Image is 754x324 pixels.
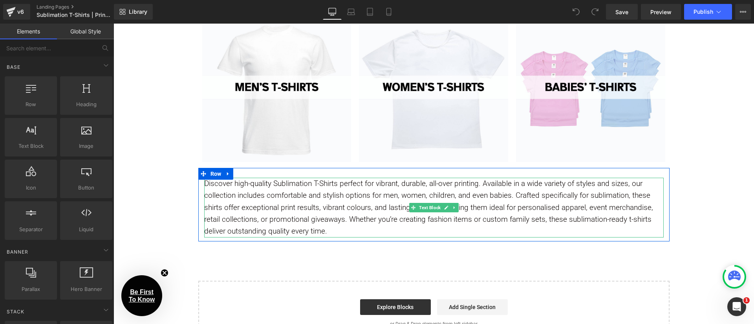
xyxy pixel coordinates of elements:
[650,8,672,16] span: Preview
[57,24,114,39] a: Global Style
[7,142,55,150] span: Text Block
[247,276,317,291] a: Explore Blocks
[615,8,628,16] span: Save
[727,297,746,316] iframe: Intercom live chat
[6,248,29,256] span: Banner
[62,184,110,192] span: Button
[568,4,584,20] button: Undo
[587,4,603,20] button: Redo
[7,184,55,192] span: Icon
[324,276,394,291] a: Add Single Section
[110,144,120,156] a: Expand / Collapse
[361,4,379,20] a: Tablet
[62,142,110,150] span: Image
[337,179,345,189] a: Expand / Collapse
[379,4,398,20] a: Mobile
[6,63,21,71] span: Base
[342,4,361,20] a: Laptop
[37,4,127,10] a: Landing Pages
[641,4,681,20] a: Preview
[62,100,110,109] span: Heading
[735,4,751,20] button: More
[62,225,110,234] span: Liquid
[304,179,329,189] span: Text Block
[743,297,750,304] span: 1
[37,12,112,18] span: Sublimation T-Shirts | Printable Tees for Adults, Children & Babies
[7,100,55,109] span: Row
[97,298,544,303] p: or Drag & Drop elements from left sidebar
[16,7,26,17] div: v6
[323,4,342,20] a: Desktop
[95,144,110,156] span: Row
[3,4,30,20] a: v6
[694,9,713,15] span: Publish
[6,308,25,315] span: Stack
[62,285,110,293] span: Hero Banner
[114,4,153,20] a: New Library
[7,225,55,234] span: Separator
[129,8,147,15] span: Library
[684,4,732,20] button: Publish
[7,285,55,293] span: Parallax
